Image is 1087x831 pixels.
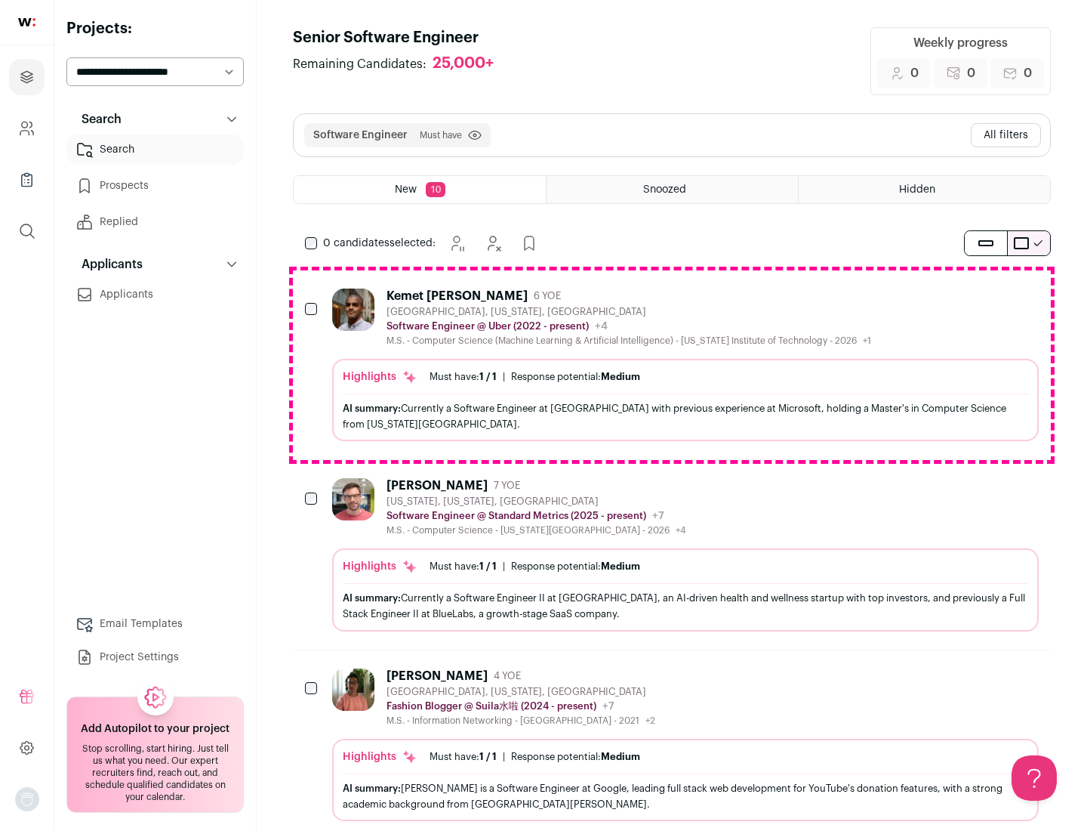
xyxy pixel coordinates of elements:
ul: | [430,751,640,763]
button: Hide [478,228,508,258]
span: +4 [595,321,608,332]
div: M.S. - Computer Science (Machine Learning & Artificial Intelligence) - [US_STATE] Institute of Te... [386,335,871,347]
button: All filters [971,123,1041,147]
span: AI summary: [343,593,401,603]
button: Snooze [442,228,472,258]
a: Snoozed [547,176,798,203]
span: AI summary: [343,403,401,413]
button: Software Engineer [313,128,408,143]
div: Currently a Software Engineer II at [GEOGRAPHIC_DATA], an AI-driven health and wellness startup w... [343,590,1028,622]
span: Medium [601,372,640,382]
div: Weekly progress [913,34,1008,52]
span: +4 [676,526,686,535]
span: 10 [426,182,445,197]
a: Hidden [799,176,1050,203]
span: +2 [645,716,655,725]
span: AI summary: [343,783,401,793]
span: +1 [863,336,871,345]
div: Currently a Software Engineer at [GEOGRAPHIC_DATA] with previous experience at Microsoft, holding... [343,400,1028,432]
span: Medium [601,752,640,761]
button: Open dropdown [15,787,39,811]
a: [PERSON_NAME] 4 YOE [GEOGRAPHIC_DATA], [US_STATE], [GEOGRAPHIC_DATA] Fashion Blogger @ Suila水啦 (2... [332,669,1039,821]
div: Must have: [430,371,497,383]
div: M.S. - Computer Science - [US_STATE][GEOGRAPHIC_DATA] - 2026 [386,524,686,536]
div: [PERSON_NAME] [386,669,488,684]
p: Fashion Blogger @ Suila水啦 (2024 - present) [386,700,596,712]
a: Email Templates [66,609,244,639]
span: 0 candidates [323,238,390,249]
img: ebffc8b94a612106133ad1a79c5dcc917f1f343d62299c503ebb759c428adb03.jpg [332,669,374,711]
span: selected: [323,236,436,251]
span: 1 / 1 [479,752,497,761]
div: [PERSON_NAME] [386,478,488,493]
span: +7 [602,701,614,712]
div: [PERSON_NAME] is a Software Engineer at Google, leading full stack web development for YouTube's ... [343,780,1028,812]
a: [PERSON_NAME] 7 YOE [US_STATE], [US_STATE], [GEOGRAPHIC_DATA] Software Engineer @ Standard Metric... [332,478,1039,631]
span: 1 / 1 [479,372,497,382]
div: Stop scrolling, start hiring. Just tell us what you need. Our expert recruiters find, reach out, ... [76,743,234,803]
div: [GEOGRAPHIC_DATA], [US_STATE], [GEOGRAPHIC_DATA] [386,686,655,698]
span: 0 [967,64,975,82]
div: Kemet [PERSON_NAME] [386,289,528,304]
a: Search [66,134,244,165]
iframe: Help Scout Beacon - Open [1012,755,1057,801]
span: Hidden [899,184,935,195]
h1: Senior Software Engineer [293,27,509,48]
a: Add Autopilot to your project Stop scrolling, start hiring. Just tell us what you need. Our exper... [66,697,244,813]
div: [GEOGRAPHIC_DATA], [US_STATE], [GEOGRAPHIC_DATA] [386,306,871,318]
button: Add to Prospects [514,228,544,258]
span: Remaining Candidates: [293,55,426,73]
span: 6 YOE [534,290,561,302]
a: Project Settings [66,642,244,672]
img: 92c6d1596c26b24a11d48d3f64f639effaf6bd365bf059bea4cfc008ddd4fb99.jpg [332,478,374,521]
p: Applicants [72,255,143,273]
a: Company Lists [9,162,45,198]
p: Search [72,110,122,128]
h2: Add Autopilot to your project [81,721,229,737]
span: 1 / 1 [479,561,497,571]
a: Applicants [66,280,244,310]
a: Replied [66,207,244,237]
div: Must have: [430,751,497,763]
div: Highlights [343,369,417,385]
a: Prospects [66,171,244,201]
p: Software Engineer @ Standard Metrics (2025 - present) [386,510,646,522]
a: Company and ATS Settings [9,110,45,147]
span: 7 YOE [494,480,520,492]
div: Response potential: [511,561,640,573]
a: Kemet [PERSON_NAME] 6 YOE [GEOGRAPHIC_DATA], [US_STATE], [GEOGRAPHIC_DATA] Software Engineer @ Ub... [332,289,1039,441]
button: Search [66,104,244,134]
ul: | [430,371,640,383]
span: 0 [910,64,919,82]
p: Software Engineer @ Uber (2022 - present) [386,320,589,332]
button: Applicants [66,249,244,280]
span: +7 [652,511,664,521]
div: Must have: [430,561,497,573]
h2: Projects: [66,18,244,39]
span: Snoozed [643,184,686,195]
span: 0 [1024,64,1032,82]
div: M.S. - Information Networking - [GEOGRAPHIC_DATA] - 2021 [386,715,655,727]
div: Highlights [343,559,417,574]
span: Medium [601,561,640,571]
span: New [395,184,417,195]
div: Response potential: [511,751,640,763]
ul: | [430,561,640,573]
div: 25,000+ [433,54,494,73]
img: nopic.png [15,787,39,811]
img: wellfound-shorthand-0d5821cbd27db2630d0214b213865d53afaa358527fdda9d0ea32b1df1b89c2c.svg [18,18,35,26]
img: 927442a7649886f10e33b6150e11c56b26abb7af887a5a1dd4d66526963a6550.jpg [332,289,374,331]
div: Highlights [343,749,417,765]
div: Response potential: [511,371,640,383]
span: 4 YOE [494,670,521,682]
a: Projects [9,59,45,95]
span: Must have [420,129,462,141]
div: [US_STATE], [US_STATE], [GEOGRAPHIC_DATA] [386,496,686,508]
